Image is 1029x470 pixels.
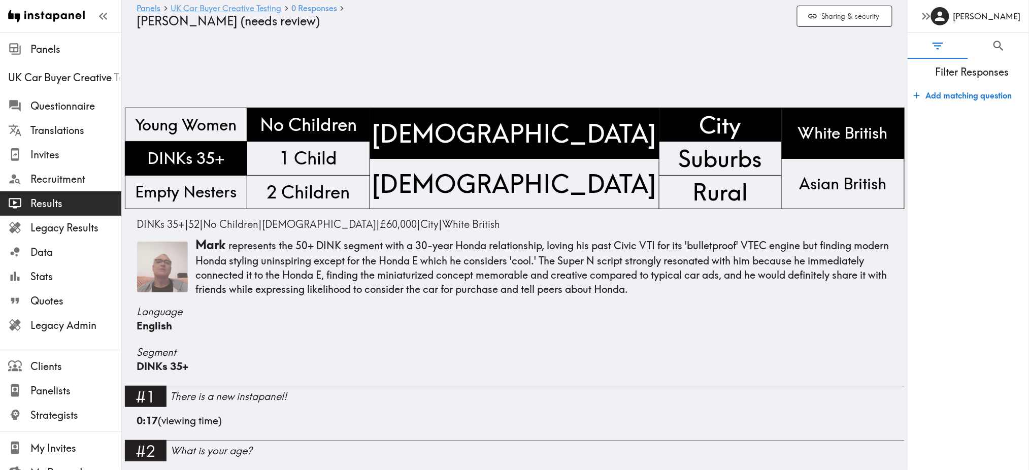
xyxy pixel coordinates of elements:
[137,305,892,319] span: Language
[30,221,121,235] span: Legacy Results
[992,39,1006,53] span: Search
[291,4,337,14] a: 0 Responses
[421,218,439,230] span: City
[30,172,121,186] span: Recruitment
[171,4,282,14] a: UK Car Buyer Creative Testing
[370,164,659,203] span: [DEMOGRAPHIC_DATA]
[796,120,890,146] span: White British
[137,360,189,373] span: DINKs 35+
[908,33,969,59] button: Filter Responses
[171,444,905,458] div: What is your age?
[133,112,239,138] span: Young Women
[171,389,905,404] div: There is a new instapanel!
[189,218,200,230] span: 52
[262,218,380,230] span: |
[137,13,320,28] span: [PERSON_NAME] (needs review)
[8,71,121,85] span: UK Car Buyer Creative Testing
[30,318,121,332] span: Legacy Admin
[30,99,121,113] span: Questionnaire
[258,110,359,139] span: No Children
[30,359,121,374] span: Clients
[137,242,188,292] img: Thumbnail
[137,218,189,230] span: |
[797,6,892,27] button: Sharing & security
[125,440,905,468] a: #2What is your age?
[421,218,443,230] span: |
[125,386,905,414] a: #1There is a new instapanel!
[30,42,121,56] span: Panels
[137,345,892,359] span: Segment
[137,414,158,427] b: 0:17
[30,270,121,284] span: Stats
[204,218,262,230] span: |
[196,237,226,252] span: Mark
[30,441,121,455] span: My Invites
[137,4,161,14] a: Panels
[137,237,892,296] p: represents the 50+ DINK segment with a 30-year Honda relationship, loving his past Civic VTI for ...
[690,174,750,210] span: Rural
[30,294,121,308] span: Quotes
[137,414,892,440] div: (viewing time)
[30,408,121,422] span: Strategists
[676,140,764,177] span: Suburbs
[30,245,121,259] span: Data
[30,148,121,162] span: Invites
[30,384,121,398] span: Panelists
[137,319,173,332] span: English
[291,4,337,12] span: 0 Responses
[133,179,239,205] span: Empty Nesters
[262,218,377,230] span: [DEMOGRAPHIC_DATA]
[910,85,1016,106] button: Add matching question
[204,218,259,230] span: No Children
[698,107,743,143] span: City
[443,218,501,230] span: White British
[916,65,1029,79] span: Filter Responses
[953,11,1021,22] h6: [PERSON_NAME]
[380,218,421,230] span: |
[125,440,167,461] div: #2
[380,218,417,230] span: £60,000
[145,145,227,172] span: DINKs 35+
[137,218,185,230] span: DINKs 35+
[797,171,888,197] span: Asian British
[30,123,121,138] span: Translations
[125,386,167,407] div: #1
[277,144,339,173] span: 1 Child
[370,114,659,153] span: [DEMOGRAPHIC_DATA]
[30,196,121,211] span: Results
[189,218,204,230] span: |
[264,178,352,207] span: 2 Children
